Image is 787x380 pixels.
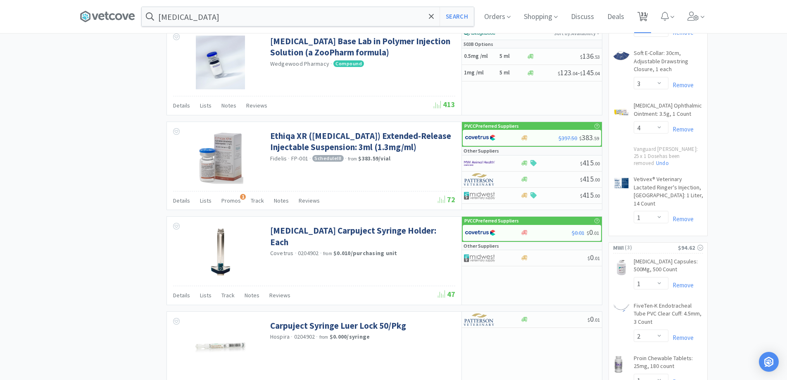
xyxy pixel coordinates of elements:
[464,173,495,186] img: f5e969b455434c6296c6d81ef179fa71_3.png
[464,252,495,264] img: 4dd14cff54a648ac9e977f0c5da9bc2e_5.png
[464,242,499,250] p: Other Suppliers
[295,249,297,257] span: ·
[613,103,630,120] img: 05406ce3d0254e33a0f78256240aef58_757515.png
[251,197,264,204] span: Track
[464,53,497,60] h5: 0.5mg /ml
[559,134,577,142] span: $397.50
[613,259,630,276] img: b7b89e7ab727498896ba6659b226733b.jpeg
[579,135,582,141] span: $
[587,317,590,323] span: $
[613,243,624,252] span: MWI
[613,177,630,189] img: 1289645af80b4e3f82ebc6406e23d95a_760068.png
[580,54,583,60] span: $
[194,225,247,279] img: 00e9526b522b42889fd28ef6f2d7174a_44581.png
[587,314,600,324] span: 0
[464,147,499,155] p: Other Suppliers
[580,158,600,167] span: 415
[316,333,318,340] span: ·
[594,317,600,323] span: . 01
[678,243,703,252] div: $94.62
[270,249,294,257] a: Covetrus
[609,146,707,175] div: Vanguard [PERSON_NAME]: 25 x 1 Dose has been removed
[464,122,519,130] p: PVCC Preferred Suppliers
[294,333,315,340] span: 0204902
[594,54,600,60] span: . 53
[580,174,600,184] span: 415
[245,292,259,299] span: Notes
[274,197,289,204] span: Notes
[613,356,624,373] img: b16e27ff28a64d149d1fe96019b2ba4b_149902.png
[270,155,287,162] a: Fidelis
[194,320,247,374] img: a8bd17bff7c04b649ed59bf86f8d9ce8_80427.jpeg
[759,352,779,372] div: Open Intercom Messenger
[587,230,589,236] span: $
[668,281,694,289] a: Remove
[173,102,190,109] span: Details
[580,70,583,76] span: $
[438,195,455,204] span: 72
[298,249,319,257] span: 0204902
[291,155,309,162] span: FP-001
[440,7,474,26] button: Search
[571,70,578,76] span: . 04
[634,175,703,211] a: Vetivex® Veterinary Lactated Ringer's Injection, [GEOGRAPHIC_DATA]: 1 Liter, 14 Count
[320,249,322,257] span: ·
[587,253,600,262] span: 0
[587,227,599,237] span: 0
[634,14,651,22] a: 31
[434,100,455,109] span: 413
[196,36,245,89] img: 7c7ee2ce1d3c4f618ad166f4ae031dc4_534703.jpeg
[464,40,493,48] p: 503B Options
[499,69,524,76] h6: 5 ml
[594,177,600,183] span: . 00
[270,60,330,67] a: Wedgewood Pharmacy
[173,197,190,204] span: Details
[594,160,600,167] span: . 00
[200,197,212,204] span: Lists
[464,217,519,225] p: PVCC Preferred Suppliers
[221,102,236,109] span: Notes
[634,302,703,330] a: FiveTen-K Endotracheal Tube PVC Clear Cuff: 4.5mm, 3 Count
[654,160,671,167] a: Undo
[345,155,347,162] span: ·
[200,102,212,109] span: Lists
[246,102,267,109] span: Reviews
[613,51,630,60] img: e4e47e5d68cd421cbc768797259da125_34508.png
[668,125,694,133] a: Remove
[634,354,703,374] a: Proin Chewable Tablets: 25mg, 180 count
[323,251,332,256] span: from
[270,320,406,331] a: Carpuject Syringe Luer Lock 50/Pkg
[221,292,235,299] span: Track
[613,304,630,313] img: 4897cd6d399c44948d6c63c53c312b58_736944.png
[464,69,497,76] h5: 1mg /ml
[624,244,678,252] span: ( 3 )
[580,51,600,61] span: 136
[668,215,694,223] a: Remove
[299,197,320,204] span: Reviews
[319,334,328,340] span: from
[330,60,332,67] span: ·
[593,230,599,236] span: . 01
[270,36,453,58] a: [MEDICAL_DATA] Base Lab in Polymer Injection Solution (a ZooPharm formula)
[634,102,703,121] a: [MEDICAL_DATA] Ophthalmic Ointment: 3.5g, 1 Count
[499,53,524,60] h6: 5 ml
[604,13,628,21] a: Deals
[580,190,600,200] span: 415
[288,155,290,162] span: ·
[240,194,246,200] span: 1
[579,133,599,142] span: 383
[464,157,495,170] img: f6b2451649754179b5b4e0c70c3f7cb0_2.png
[269,292,290,299] span: Reviews
[197,130,243,184] img: 834376851018482aa47123ff8408d037_290420.png
[270,333,290,340] a: Hospira
[580,193,583,199] span: $
[270,225,453,248] a: [MEDICAL_DATA] Carpuject Syringe Holder: Each
[464,189,495,202] img: 4dd14cff54a648ac9e977f0c5da9bc2e_5.png
[465,227,496,239] img: 77fca1acd8b6420a9015268ca798ef17_1.png
[558,70,560,76] span: $
[333,60,364,67] span: Compound
[580,177,583,183] span: $
[270,130,453,153] a: Ethiqa XR ([MEDICAL_DATA]) Extended-Release Injectable Suspension: 3ml (1.3mg/ml)
[312,155,344,162] span: Schedule III
[668,334,694,342] a: Remove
